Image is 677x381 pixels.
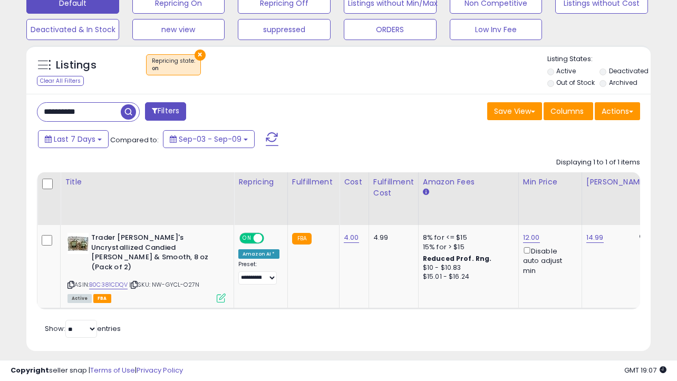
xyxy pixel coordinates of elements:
[238,19,331,40] button: suppressed
[344,232,359,243] a: 4.00
[373,233,410,242] div: 4.99
[240,234,254,243] span: ON
[550,106,584,116] span: Columns
[238,261,279,285] div: Preset:
[487,102,542,120] button: Save View
[423,177,514,188] div: Amazon Fees
[544,102,593,120] button: Columns
[56,58,96,73] h5: Listings
[67,233,89,254] img: 51YJRvDpXLL._SL40_.jpg
[609,78,637,87] label: Archived
[145,102,186,121] button: Filters
[423,272,510,281] div: $15.01 - $16.24
[450,19,543,40] button: Low Inv Fee
[137,365,183,375] a: Privacy Policy
[344,19,437,40] button: ORDERS
[89,280,128,289] a: B0C381CDQV
[423,242,510,252] div: 15% for > $15
[523,245,574,276] div: Disable auto adjust min
[67,233,226,301] div: ASIN:
[586,177,649,188] div: [PERSON_NAME]
[423,233,510,242] div: 8% for <= $15
[292,177,335,188] div: Fulfillment
[38,130,109,148] button: Last 7 Days
[195,50,206,61] button: ×
[26,19,119,40] button: Deactivated & In Stock
[423,254,492,263] b: Reduced Prof. Rng.
[11,366,183,376] div: seller snap | |
[373,177,414,199] div: Fulfillment Cost
[609,66,649,75] label: Deactivated
[238,249,279,259] div: Amazon AI *
[65,177,229,188] div: Title
[344,177,364,188] div: Cost
[423,263,510,272] div: $10 - $10.83
[238,177,283,188] div: Repricing
[556,158,640,168] div: Displaying 1 to 1 of 1 items
[91,233,219,275] b: Trader [PERSON_NAME]'s Uncrystallized Candied [PERSON_NAME] & Smooth, 8 oz (Pack of 2)
[37,76,84,86] div: Clear All Filters
[292,233,312,245] small: FBA
[67,294,92,303] span: All listings currently available for purchase on Amazon
[523,177,577,188] div: Min Price
[93,294,111,303] span: FBA
[556,78,595,87] label: Out of Stock
[423,188,429,197] small: Amazon Fees.
[547,54,651,64] p: Listing States:
[263,234,279,243] span: OFF
[45,324,121,334] span: Show: entries
[595,102,640,120] button: Actions
[132,19,225,40] button: new view
[163,130,255,148] button: Sep-03 - Sep-09
[586,232,604,243] a: 14.99
[110,135,159,145] span: Compared to:
[556,66,576,75] label: Active
[129,280,199,289] span: | SKU: NW-GYCL-O27N
[624,365,666,375] span: 2025-09-17 19:07 GMT
[54,134,95,144] span: Last 7 Days
[90,365,135,375] a: Terms of Use
[152,65,195,72] div: on
[523,232,540,243] a: 12.00
[152,57,195,73] span: Repricing state :
[11,365,49,375] strong: Copyright
[179,134,241,144] span: Sep-03 - Sep-09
